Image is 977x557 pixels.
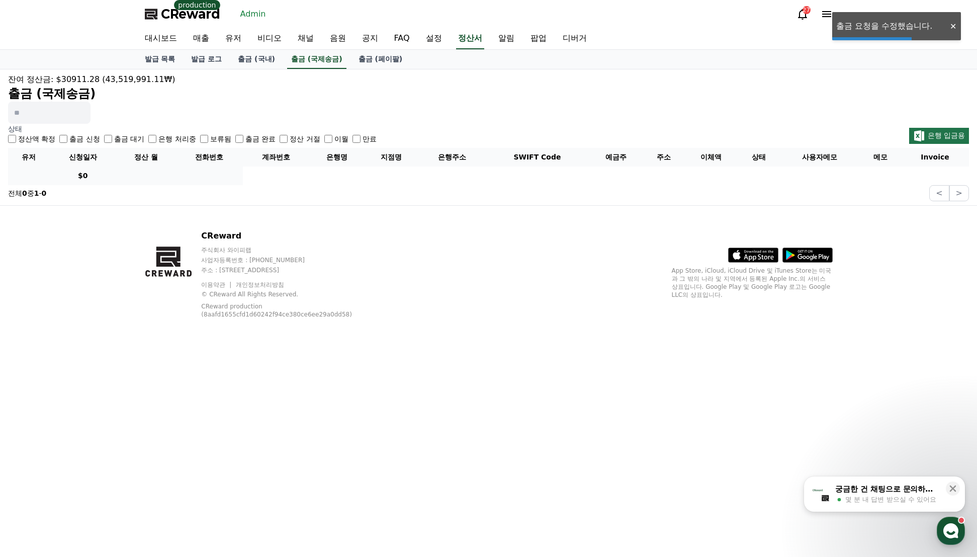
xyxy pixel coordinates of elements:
[486,148,589,167] th: SWIFT Code
[386,28,418,49] a: FAQ
[643,148,684,167] th: 주소
[201,256,378,264] p: 사업자등록번호 : [PHONE_NUMBER]
[8,86,969,102] h2: 출금 (국제송금)
[158,134,196,144] label: 은행 처리중
[155,334,167,342] span: 설정
[860,148,901,167] th: 메모
[310,148,364,167] th: 은행명
[201,230,378,242] p: CReward
[217,28,249,49] a: 유저
[8,124,377,134] p: 상태
[929,185,949,201] button: <
[230,50,283,69] a: 출금 (국내)
[334,134,348,144] label: 이월
[796,8,809,20] a: 27
[201,266,378,274] p: 주소 : [STREET_ADDRESS]
[201,281,233,288] a: 이용약관
[137,50,184,69] a: 발급 목록
[210,134,231,144] label: 보류됨
[114,134,144,144] label: 출금 대기
[287,50,346,69] a: 출금 (국제송금)
[8,74,53,84] span: 잔여 정산금:
[928,131,965,139] span: 은행 입금용
[354,28,386,49] a: 공지
[175,148,243,167] th: 전화번호
[8,188,46,198] p: 전체 중 -
[201,290,378,298] p: © CReward All Rights Reserved.
[249,28,290,49] a: 비디오
[290,134,320,144] label: 정산 거절
[779,148,860,167] th: 사용자메모
[18,134,55,144] label: 정산액 확정
[236,6,270,22] a: Admin
[322,28,354,49] a: 음원
[803,6,811,14] div: 27
[201,302,362,319] p: CReward production (8aafd1655cfd1d60242f94ce380ce6ee29a0dd58)
[8,148,49,167] th: 유저
[117,148,175,167] th: 정산 월
[130,319,193,344] a: 설정
[66,319,130,344] a: 대화
[418,148,486,167] th: 은행주소
[245,134,276,144] label: 출금 완료
[243,148,310,167] th: 계좌번호
[672,267,833,299] p: App Store, iCloud, iCloud Drive 및 iTunes Store는 미국과 그 밖의 나라 및 지역에서 등록된 Apple Inc.의 서비스 상표입니다. Goo...
[555,28,595,49] a: 디버거
[22,189,27,197] strong: 0
[42,189,47,197] strong: 0
[418,28,450,49] a: 설정
[56,74,175,84] span: $30911.28 (43,519,991.11₩)
[32,334,38,342] span: 홈
[522,28,555,49] a: 팝업
[589,148,643,167] th: 예금주
[92,335,104,343] span: 대화
[290,28,322,49] a: 채널
[909,128,969,144] button: 은행 입금용
[161,6,220,22] span: CReward
[185,28,217,49] a: 매출
[201,246,378,254] p: 주식회사 와이피랩
[145,6,220,22] a: CReward
[53,171,113,181] p: $0
[137,28,185,49] a: 대시보드
[949,185,969,201] button: >
[364,148,418,167] th: 지점명
[3,319,66,344] a: 홈
[49,148,117,167] th: 신청일자
[901,148,969,167] th: Invoice
[684,148,739,167] th: 이체액
[69,134,100,144] label: 출금 신청
[490,28,522,49] a: 알림
[350,50,411,69] a: 출금 (페이팔)
[236,281,284,288] a: 개인정보처리방침
[456,28,484,49] a: 정산서
[363,134,377,144] label: 만료
[34,189,39,197] strong: 1
[183,50,230,69] a: 발급 로그
[738,148,779,167] th: 상태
